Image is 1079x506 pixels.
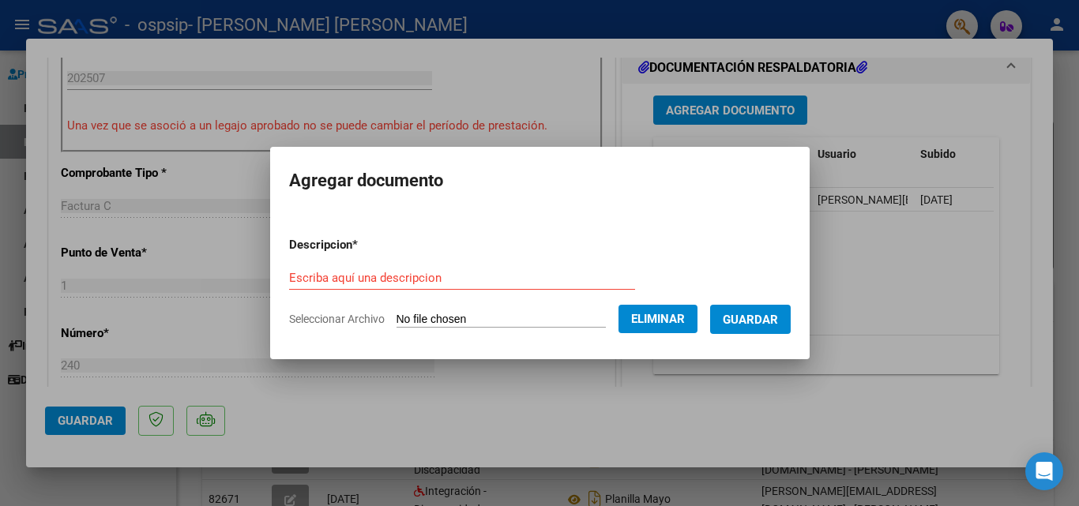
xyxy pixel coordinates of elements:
[289,313,385,325] span: Seleccionar Archivo
[723,313,778,327] span: Guardar
[1025,452,1063,490] div: Open Intercom Messenger
[289,236,440,254] p: Descripcion
[289,166,791,196] h2: Agregar documento
[618,305,697,333] button: Eliminar
[710,305,791,334] button: Guardar
[631,312,685,326] span: Eliminar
